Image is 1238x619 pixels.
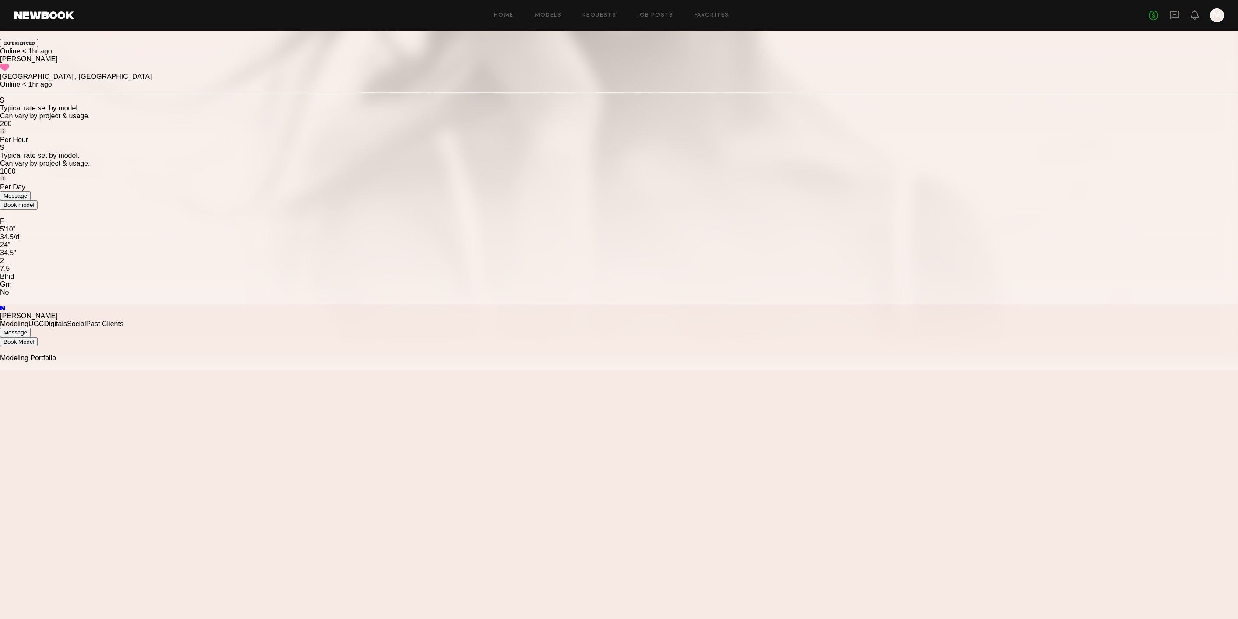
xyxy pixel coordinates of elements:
a: Requests [582,13,616,18]
a: Social [67,320,86,327]
a: Favorites [695,13,729,18]
a: Job Posts [637,13,674,18]
a: Digitals [44,320,67,327]
a: M [1210,8,1224,22]
a: UGC [28,320,44,327]
a: Models [535,13,561,18]
a: Past Clients [86,320,123,327]
a: Home [494,13,514,18]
